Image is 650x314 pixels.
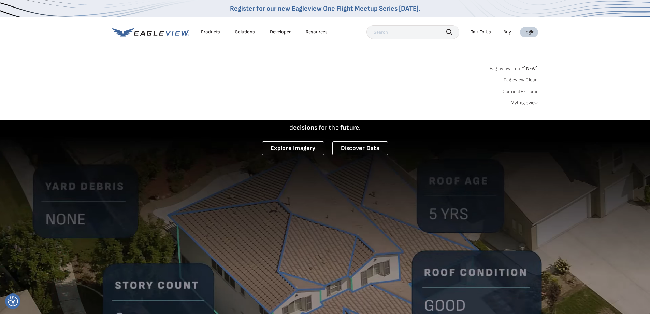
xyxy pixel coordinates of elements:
a: Eagleview Cloud [504,77,538,83]
a: Buy [503,29,511,35]
div: Products [201,29,220,35]
a: ConnectExplorer [503,88,538,95]
input: Search [366,25,459,39]
div: Login [523,29,535,35]
a: Developer [270,29,291,35]
button: Consent Preferences [8,296,18,306]
div: Talk To Us [471,29,491,35]
span: NEW [524,66,538,71]
a: MyEagleview [511,100,538,106]
a: Discover Data [332,141,388,155]
div: Resources [306,29,328,35]
img: Revisit consent button [8,296,18,306]
a: Register for our new Eagleview One Flight Meetup Series [DATE]. [230,4,420,13]
a: Eagleview One™*NEW* [490,64,538,71]
div: Solutions [235,29,255,35]
a: Explore Imagery [262,141,324,155]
